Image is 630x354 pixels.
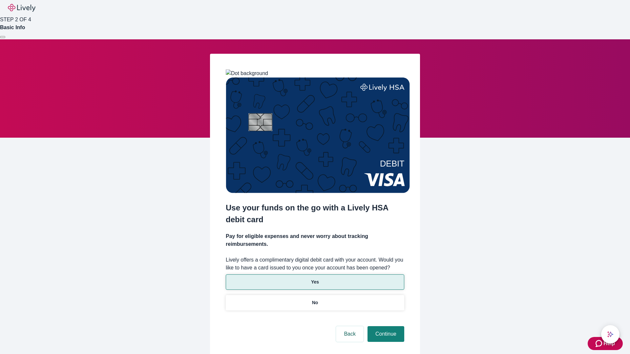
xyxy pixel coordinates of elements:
[336,326,364,342] button: Back
[226,69,268,77] img: Dot background
[226,274,404,290] button: Yes
[311,279,319,285] p: Yes
[596,340,603,347] svg: Zendesk support icon
[367,326,404,342] button: Continue
[603,340,615,347] span: Help
[607,331,614,338] svg: Lively AI Assistant
[8,4,35,12] img: Lively
[601,325,619,344] button: chat
[588,337,623,350] button: Zendesk support iconHelp
[226,295,404,310] button: No
[226,202,404,226] h2: Use your funds on the go with a Lively HSA debit card
[312,299,318,306] p: No
[226,232,404,248] h4: Pay for eligible expenses and never worry about tracking reimbursements.
[226,256,404,272] label: Lively offers a complimentary digital debit card with your account. Would you like to have a card...
[226,77,410,193] img: Debit card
